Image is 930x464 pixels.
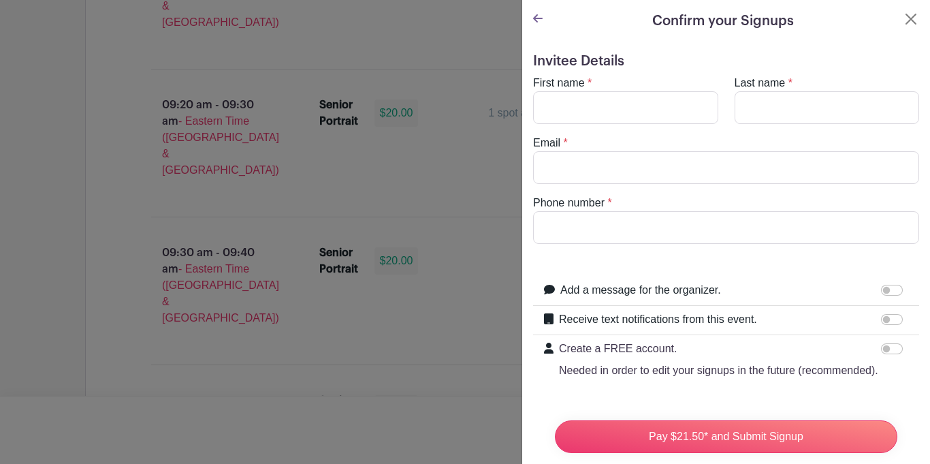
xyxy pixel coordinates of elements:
[903,11,919,27] button: Close
[735,75,786,91] label: Last name
[652,11,794,31] h5: Confirm your Signups
[533,53,919,69] h5: Invitee Details
[533,135,560,151] label: Email
[559,362,878,379] p: Needed in order to edit your signups in the future (recommended).
[555,420,897,453] input: Pay $21.50* and Submit Signup
[533,75,585,91] label: First name
[533,195,605,211] label: Phone number
[559,341,878,357] p: Create a FREE account.
[560,282,721,298] label: Add a message for the organizer.
[559,311,757,328] label: Receive text notifications from this event.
